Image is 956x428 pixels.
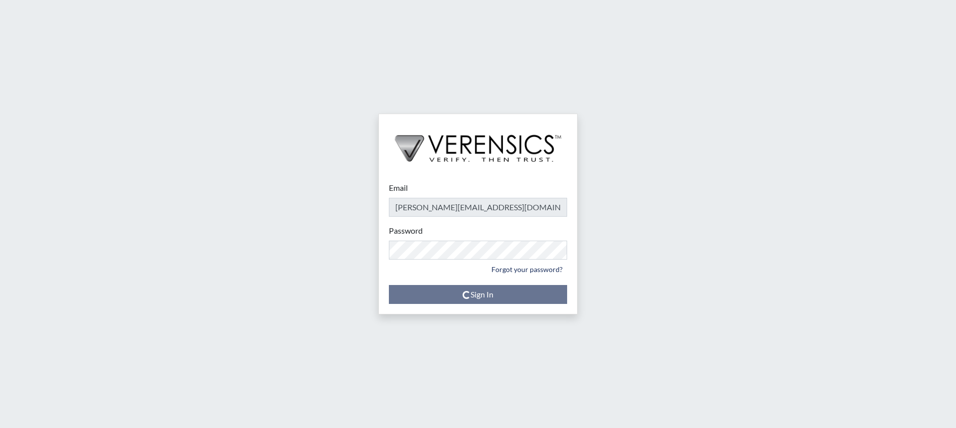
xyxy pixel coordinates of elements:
label: Email [389,182,408,194]
label: Password [389,225,423,237]
img: logo-wide-black.2aad4157.png [379,114,577,172]
a: Forgot your password? [487,262,567,277]
button: Sign In [389,285,567,304]
input: Email [389,198,567,217]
